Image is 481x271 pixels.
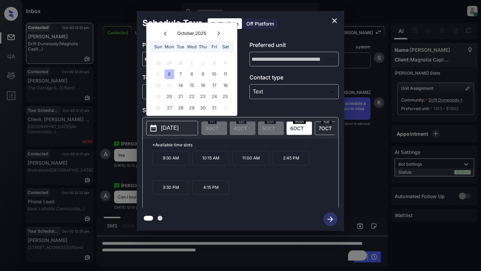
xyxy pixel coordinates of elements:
[152,151,189,165] p: 9:30 AM
[153,58,163,68] div: Not available Sunday, September 28th, 2025
[209,58,219,68] div: Not available Friday, October 3rd, 2025
[221,42,230,51] div: Sat
[164,69,174,79] div: Choose Monday, October 6th, 2025
[137,11,207,35] h2: Schedule Tour
[249,41,339,52] p: Preferred unit
[187,103,196,113] div: Choose Wednesday, October 29th, 2025
[192,151,229,165] p: 10:15 AM
[144,86,230,97] div: In Person
[176,103,185,113] div: Choose Tuesday, October 28th, 2025
[243,18,277,29] div: Off Platform
[164,58,174,68] div: Not available Monday, September 29th, 2025
[176,81,185,90] div: Choose Tuesday, October 14th, 2025
[251,86,337,97] div: Text
[221,81,230,90] div: Choose Saturday, October 18th, 2025
[149,57,235,113] div: month 2025-10
[142,106,339,117] p: Select slot
[176,42,185,51] div: Tue
[221,103,230,113] div: Not available Saturday, November 1st, 2025
[319,210,341,228] button: btn-next
[290,125,304,131] span: 6 OCT
[187,69,196,79] div: Choose Wednesday, October 8th, 2025
[153,42,163,51] div: Sun
[187,42,196,51] div: Wed
[153,92,163,101] div: Not available Sunday, October 19th, 2025
[187,81,196,90] div: Choose Wednesday, October 15th, 2025
[221,58,230,68] div: Not available Saturday, October 4th, 2025
[286,122,312,135] div: date-select
[187,92,196,101] div: Choose Wednesday, October 22nd, 2025
[176,58,185,68] div: Not available Tuesday, September 30th, 2025
[164,92,174,101] div: Choose Monday, October 20th, 2025
[164,103,174,113] div: Choose Monday, October 27th, 2025
[328,14,341,28] button: close
[249,73,339,84] p: Contact type
[321,120,332,124] span: tue
[177,31,206,36] div: October , 2025
[176,92,185,101] div: Choose Tuesday, October 21st, 2025
[153,103,163,113] div: Not available Sunday, October 26th, 2025
[209,42,219,51] div: Fri
[209,103,219,113] div: Choose Friday, October 31st, 2025
[153,69,163,79] div: Not available Sunday, October 5th, 2025
[233,151,269,165] p: 11:00 AM
[164,81,174,90] div: Not available Monday, October 13th, 2025
[198,92,208,101] div: Choose Thursday, October 23rd, 2025
[153,81,163,90] div: Not available Sunday, October 12th, 2025
[209,92,219,101] div: Choose Friday, October 24th, 2025
[293,120,306,124] span: mon
[319,125,332,131] span: 7 OCT
[142,73,232,84] p: Tour type
[164,42,174,51] div: Mon
[146,121,198,135] button: [DATE]
[198,58,208,68] div: Not available Thursday, October 2nd, 2025
[187,58,196,68] div: Not available Wednesday, October 1st, 2025
[192,180,229,195] p: 4:15 PM
[208,18,242,29] div: On Platform
[209,81,219,90] div: Choose Friday, October 17th, 2025
[315,122,340,135] div: date-select
[142,41,232,52] p: Preferred community
[209,69,219,79] div: Choose Friday, October 10th, 2025
[198,42,208,51] div: Thu
[176,69,185,79] div: Choose Tuesday, October 7th, 2025
[273,151,309,165] p: 2:45 PM
[152,139,338,151] p: *Available time slots
[198,69,208,79] div: Choose Thursday, October 9th, 2025
[221,69,230,79] div: Choose Saturday, October 11th, 2025
[221,92,230,101] div: Choose Saturday, October 25th, 2025
[198,81,208,90] div: Choose Thursday, October 16th, 2025
[198,103,208,113] div: Choose Thursday, October 30th, 2025
[161,124,179,132] p: [DATE]
[152,180,189,195] p: 3:30 PM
